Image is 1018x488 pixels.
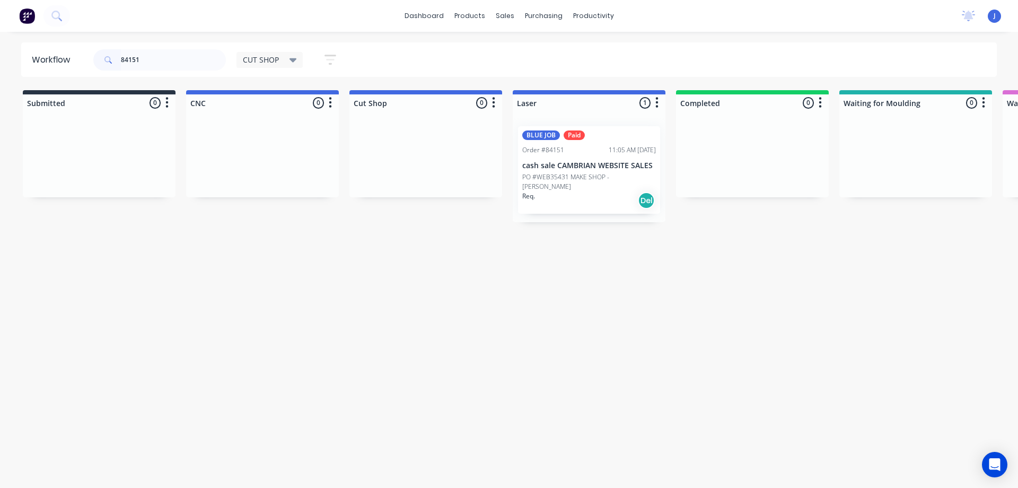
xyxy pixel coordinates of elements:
[522,172,656,191] p: PO #WEB35431 MAKE SHOP - [PERSON_NAME]
[522,145,564,155] div: Order #84151
[32,54,75,66] div: Workflow
[449,8,490,24] div: products
[609,145,656,155] div: 11:05 AM [DATE]
[19,8,35,24] img: Factory
[522,130,560,140] div: BLUE JOB
[568,8,619,24] div: productivity
[520,8,568,24] div: purchasing
[522,191,535,201] p: Req.
[518,126,660,214] div: BLUE JOBPaidOrder #8415111:05 AM [DATE]cash sale CAMBRIAN WEBSITE SALESPO #WEB35431 MAKE SHOP - [...
[982,452,1007,477] div: Open Intercom Messenger
[121,49,226,71] input: Search for orders...
[564,130,585,140] div: Paid
[243,54,279,65] span: CUT SHOP
[994,11,996,21] span: J
[490,8,520,24] div: sales
[522,161,656,170] p: cash sale CAMBRIAN WEBSITE SALES
[638,192,655,209] div: Del
[399,8,449,24] a: dashboard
